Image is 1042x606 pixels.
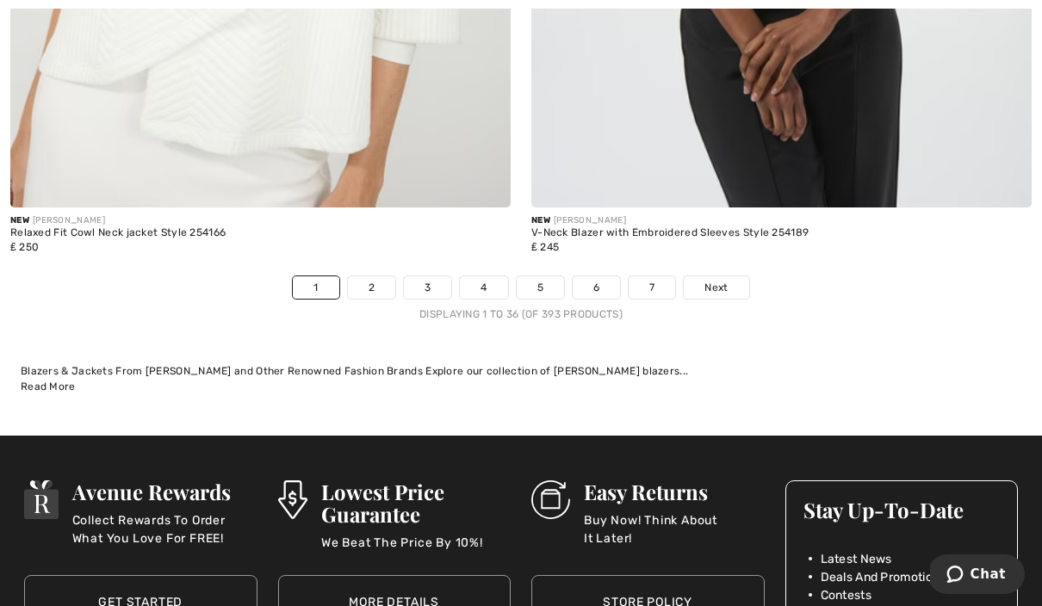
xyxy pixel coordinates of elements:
[460,276,507,299] a: 4
[321,534,511,568] p: We Beat The Price By 10%!
[10,241,39,253] span: ₤ 250
[24,480,59,519] img: Avenue Rewards
[629,276,675,299] a: 7
[704,280,728,295] span: Next
[10,215,29,226] span: New
[930,554,1025,597] iframe: Opens a widget where you can chat to one of our agents
[531,227,809,239] div: V-Neck Blazer with Embroidered Sleeves Style 254189
[348,276,395,299] a: 2
[10,214,226,227] div: [PERSON_NAME]
[531,215,550,226] span: New
[821,550,892,568] span: Latest News
[404,276,451,299] a: 3
[21,380,76,393] span: Read More
[321,480,511,525] h3: Lowest Price Guarantee
[293,276,338,299] a: 1
[10,227,226,239] div: Relaxed Fit Cowl Neck jacket Style 254166
[821,586,871,604] span: Contests
[531,480,570,519] img: Easy Returns
[584,480,765,503] h3: Easy Returns
[278,480,307,519] img: Lowest Price Guarantee
[21,363,1021,379] div: Blazers & Jackets From [PERSON_NAME] and Other Renowned Fashion Brands Explore our collection of ...
[531,241,559,253] span: ₤ 245
[821,568,946,586] span: Deals And Promotions
[573,276,620,299] a: 6
[72,511,257,546] p: Collect Rewards To Order What You Love For FREE!
[803,498,1001,521] h3: Stay Up-To-Date
[684,276,748,299] a: Next
[584,511,765,546] p: Buy Now! Think About It Later!
[72,480,257,503] h3: Avenue Rewards
[517,276,564,299] a: 5
[531,214,809,227] div: [PERSON_NAME]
